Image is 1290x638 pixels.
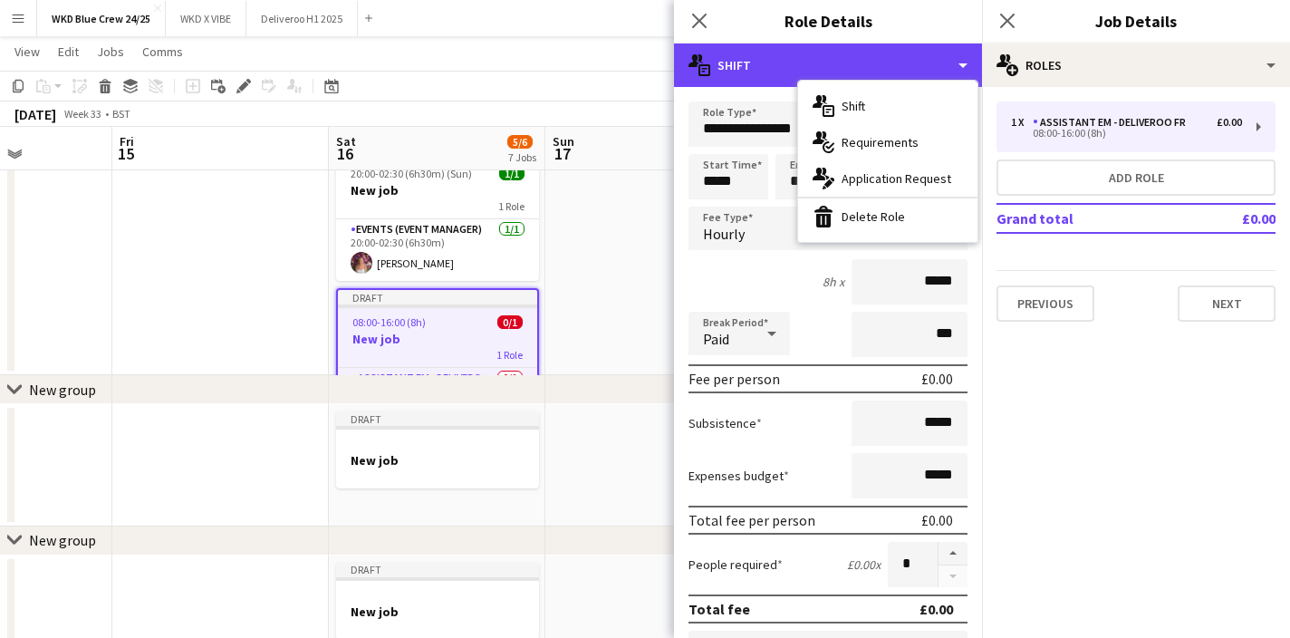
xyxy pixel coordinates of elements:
span: Paid [703,330,729,348]
div: BST [112,107,130,121]
span: View [14,43,40,60]
button: Increase [939,542,967,565]
div: Requirements [798,124,977,160]
h3: New job [336,452,539,469]
a: Comms [135,40,190,63]
div: Assistant EM - Deliveroo FR [1033,116,1193,129]
label: People required [688,556,783,573]
app-card-role: Events (Event Manager)1/120:00-02:30 (6h30m)[PERSON_NAME] [336,219,539,281]
div: Draft [338,290,537,304]
div: £0.00 [921,370,953,388]
div: Draft [336,411,539,426]
a: Edit [51,40,86,63]
button: WKD Blue Crew 24/25 [37,1,166,36]
div: £0.00 x [847,556,881,573]
button: Deliveroo H1 2025 [246,1,358,36]
app-job-card: Draft20:00-02:30 (6h30m) (Sun)1/1New job1 RoleEvents (Event Manager)1/120:00-02:30 (6h30m)[PERSON... [336,141,539,281]
button: Previous [996,285,1094,322]
span: 0/1 [497,315,523,329]
label: Subsistence [688,415,762,431]
span: Sat [336,133,356,150]
span: 1 Role [496,348,523,362]
a: View [7,40,47,63]
td: £0.00 [1189,204,1276,233]
h3: New job [336,182,539,198]
span: 15 [117,143,134,164]
span: 1 Role [498,199,525,213]
div: Application Request [798,160,977,197]
span: 20:00-02:30 (6h30m) (Sun) [351,167,472,180]
td: Grand total [996,204,1189,233]
div: New group [29,531,96,549]
div: Shift [798,88,977,124]
label: Expenses budget [688,468,789,484]
h3: New job [338,331,537,347]
div: New group [29,381,96,399]
div: Fee per person [688,370,780,388]
h3: Job Details [982,9,1290,33]
div: £0.00 [921,511,953,529]
div: Draft [336,563,539,577]
span: Week 33 [60,107,105,121]
span: Hourly [703,225,745,243]
div: 7 Jobs [508,150,536,164]
div: 1 x [1011,116,1033,129]
span: 17 [550,143,574,164]
div: 8h x [823,274,844,290]
div: [DATE] [14,105,56,123]
div: £0.00 [919,600,953,618]
a: Jobs [90,40,131,63]
span: 16 [333,143,356,164]
div: Shift [674,43,982,87]
button: Next [1178,285,1276,322]
app-card-role: Assistant EM - Deliveroo FR0/108:00-16:00 (8h) [338,368,537,430]
button: WKD X VIBE [166,1,246,36]
app-job-card: DraftNew job [336,411,539,488]
span: Comms [142,43,183,60]
div: Total fee [688,600,750,618]
h3: Role Details [674,9,982,33]
div: 08:00-16:00 (8h) [1011,129,1242,138]
span: Edit [58,43,79,60]
span: 08:00-16:00 (8h) [352,315,426,329]
span: Fri [120,133,134,150]
span: 5/6 [507,135,533,149]
span: Sun [553,133,574,150]
button: Add role [996,159,1276,196]
div: £0.00 [1217,116,1242,129]
div: Total fee per person [688,511,815,529]
h3: New job [336,604,539,620]
app-job-card: Draft08:00-16:00 (8h)0/1New job1 RoleAssistant EM - Deliveroo FR0/108:00-16:00 (8h) [336,288,539,431]
span: Jobs [97,43,124,60]
span: 1/1 [499,167,525,180]
div: Roles [982,43,1290,87]
div: Delete Role [798,198,977,235]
